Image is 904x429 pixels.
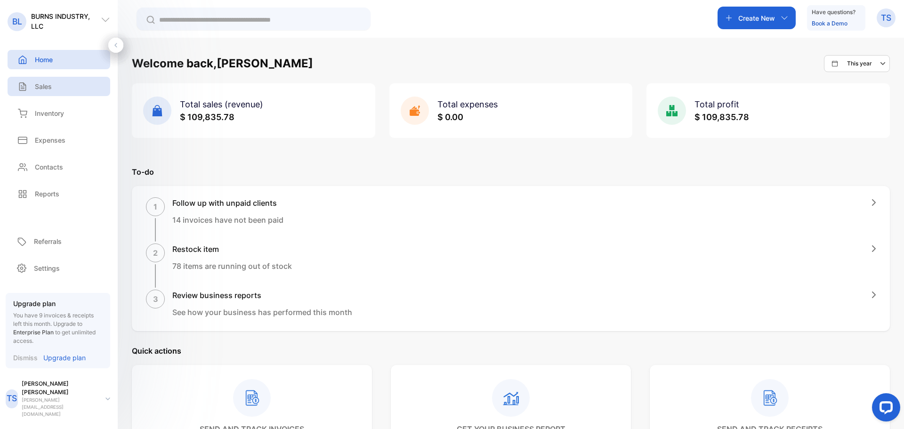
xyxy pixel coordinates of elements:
p: TS [7,392,17,405]
p: [PERSON_NAME] [PERSON_NAME] [22,380,98,397]
p: Upgrade plan [43,353,86,363]
p: 14 invoices have not been paid [172,214,283,226]
p: 3 [153,293,158,305]
a: Book a Demo [812,20,847,27]
p: Sales [35,81,52,91]
span: $ 109,835.78 [694,112,749,122]
p: [PERSON_NAME][EMAIL_ADDRESS][DOMAIN_NAME] [22,397,98,418]
span: Total expenses [437,99,498,109]
button: Create New [718,7,796,29]
p: Settings [34,263,60,273]
p: Have questions? [812,8,856,17]
p: 2 [153,247,158,259]
span: Total sales (revenue) [180,99,263,109]
h1: Review business reports [172,290,352,301]
span: $ 109,835.78 [180,112,234,122]
p: Dismiss [13,353,38,363]
p: Quick actions [132,345,890,356]
p: Inventory [35,108,64,118]
p: 78 items are running out of stock [172,260,292,272]
span: Enterprise Plan [13,329,54,336]
p: To-do [132,166,890,178]
p: Referrals [34,236,62,246]
p: 1 [153,201,157,212]
p: BL [12,16,22,28]
h1: Follow up with unpaid clients [172,197,283,209]
p: Create New [738,13,775,23]
button: This year [824,55,890,72]
p: BURNS INDUSTRY, LLC [31,11,101,31]
p: Home [35,55,53,65]
span: Total profit [694,99,739,109]
p: TS [881,12,891,24]
p: Reports [35,189,59,199]
p: Upgrade plan [13,299,103,308]
p: This year [847,59,872,68]
p: You have 9 invoices & receipts left this month. [13,311,103,345]
h1: Restock item [172,243,292,255]
p: See how your business has performed this month [172,307,352,318]
h1: Welcome back, [PERSON_NAME] [132,55,313,72]
p: Expenses [35,135,65,145]
span: Upgrade to to get unlimited access. [13,320,96,344]
button: TS [877,7,896,29]
span: $ 0.00 [437,112,463,122]
iframe: LiveChat chat widget [864,389,904,429]
a: Upgrade plan [38,353,86,363]
p: Contacts [35,162,63,172]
